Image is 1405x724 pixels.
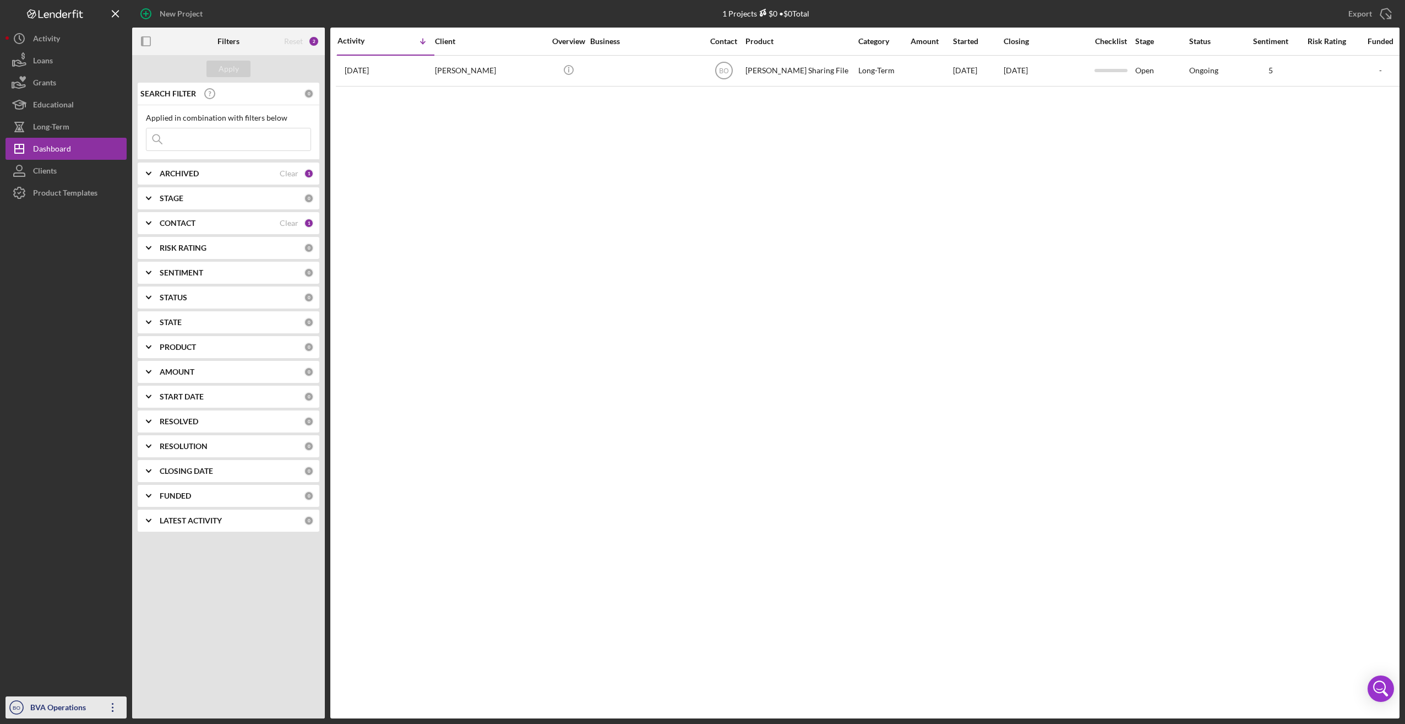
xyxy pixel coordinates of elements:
[6,116,127,138] button: Long-Term
[1348,3,1372,25] div: Export
[160,516,222,525] b: LATEST ACTIVITY
[548,37,589,46] div: Overview
[160,442,208,451] b: RESOLUTION
[160,244,206,252] b: RISK RATING
[911,37,952,46] div: Amount
[160,343,196,352] b: PRODUCT
[1004,66,1028,75] time: [DATE]
[206,61,250,77] button: Apply
[304,392,314,402] div: 0
[160,318,182,327] b: STATE
[304,193,314,203] div: 0
[33,116,69,141] div: Long-Term
[33,94,74,118] div: Educational
[160,392,204,401] b: START DATE
[722,9,809,18] div: 1 Projects • $0 Total
[6,182,127,204] button: Product Templates
[28,696,99,721] div: BVA Operations
[703,37,744,46] div: Contact
[160,368,194,376] b: AMOUNT
[1189,37,1242,46] div: Status
[160,268,203,277] b: SENTIMENT
[304,441,314,451] div: 0
[217,37,239,46] b: Filters
[304,466,314,476] div: 0
[745,56,856,85] div: [PERSON_NAME] Sharing File
[13,705,20,711] text: BO
[304,293,314,302] div: 0
[140,89,196,98] b: SEARCH FILTER
[745,37,856,46] div: Product
[1135,56,1188,85] div: Open
[304,89,314,99] div: 0
[33,160,57,185] div: Clients
[1299,37,1354,46] div: Risk Rating
[858,37,910,46] div: Category
[33,50,53,74] div: Loans
[1004,37,1086,46] div: Closing
[337,36,386,45] div: Activity
[435,56,545,85] div: [PERSON_NAME]
[304,367,314,377] div: 0
[1355,66,1405,75] div: -
[719,67,728,75] text: BO
[435,37,545,46] div: Client
[6,28,127,50] button: Activity
[304,218,314,228] div: 1
[280,219,298,228] div: Clear
[6,50,127,72] button: Loans
[160,293,187,302] b: STATUS
[160,467,213,476] b: CLOSING DATE
[33,138,71,163] div: Dashboard
[304,491,314,501] div: 0
[6,138,127,160] button: Dashboard
[953,37,1003,46] div: Started
[33,28,60,52] div: Activity
[160,3,203,25] div: New Project
[6,160,127,182] button: Clients
[6,696,127,718] button: BOBVA Operations
[953,56,1003,85] div: [DATE]
[280,169,298,178] div: Clear
[1355,37,1405,46] div: Funded
[160,194,183,203] b: STAGE
[1189,66,1218,75] div: Ongoing
[1087,37,1134,46] div: Checklist
[6,72,127,94] button: Grants
[6,94,127,116] button: Educational
[304,317,314,327] div: 0
[1337,3,1399,25] button: Export
[1135,37,1188,46] div: Stage
[1243,37,1298,46] div: Sentiment
[160,491,191,500] b: FUNDED
[590,37,700,46] div: Business
[304,342,314,352] div: 0
[160,219,195,228] b: CONTACT
[304,243,314,253] div: 0
[160,417,198,426] b: RESOLVED
[757,9,777,18] div: $0
[146,114,311,122] div: Applied in combination with filters below
[345,66,369,75] time: 2025-10-08 14:43
[304,169,314,179] div: 1
[308,36,319,47] div: 2
[219,61,239,77] div: Apply
[284,37,303,46] div: Reset
[304,516,314,526] div: 0
[1243,66,1298,75] div: 5
[33,72,56,96] div: Grants
[160,169,199,178] b: ARCHIVED
[304,417,314,426] div: 0
[1368,676,1394,702] div: Open Intercom Messenger
[132,3,214,25] button: New Project
[304,268,314,278] div: 0
[858,56,910,85] div: Long-Term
